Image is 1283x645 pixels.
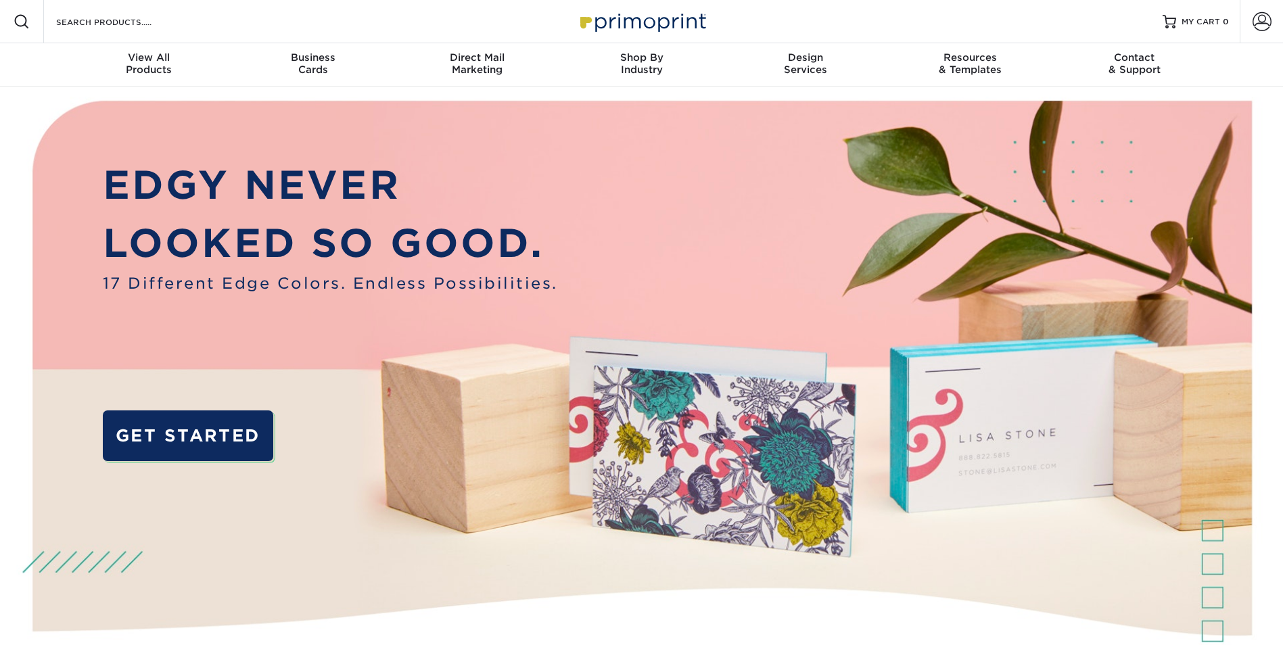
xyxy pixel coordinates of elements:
[724,51,888,64] span: Design
[1052,43,1217,87] a: Contact& Support
[67,43,231,87] a: View AllProducts
[395,51,559,64] span: Direct Mail
[103,410,273,461] a: GET STARTED
[103,156,558,214] p: EDGY NEVER
[888,51,1052,76] div: & Templates
[888,43,1052,87] a: Resources& Templates
[1182,16,1220,28] span: MY CART
[574,7,709,36] img: Primoprint
[1052,51,1217,76] div: & Support
[1052,51,1217,64] span: Contact
[724,51,888,76] div: Services
[559,43,724,87] a: Shop ByIndustry
[724,43,888,87] a: DesignServices
[395,51,559,76] div: Marketing
[559,51,724,64] span: Shop By
[55,14,187,30] input: SEARCH PRODUCTS.....
[888,51,1052,64] span: Resources
[1223,17,1229,26] span: 0
[103,214,558,272] p: LOOKED SO GOOD.
[103,272,558,295] span: 17 Different Edge Colors. Endless Possibilities.
[231,43,395,87] a: BusinessCards
[231,51,395,76] div: Cards
[231,51,395,64] span: Business
[67,51,231,64] span: View All
[559,51,724,76] div: Industry
[395,43,559,87] a: Direct MailMarketing
[67,51,231,76] div: Products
